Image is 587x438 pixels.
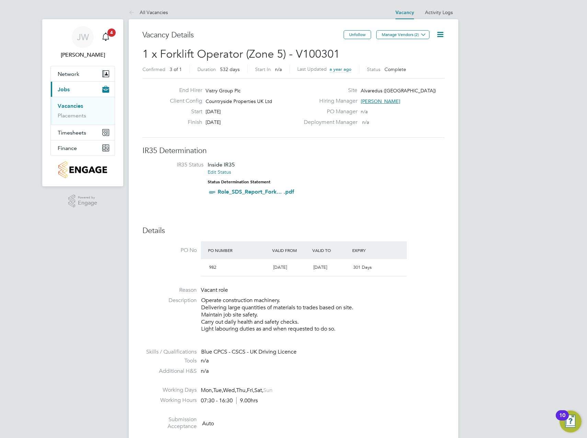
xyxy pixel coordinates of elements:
[201,287,228,293] span: Vacant role
[201,297,445,333] p: Operate construction machinery. Delivering large quantities of materials to trades based on site....
[353,264,372,270] span: 301 Days
[223,387,236,394] span: Wed,
[58,112,86,119] a: Placements
[201,387,213,394] span: Mon,
[311,244,351,256] div: Valid To
[142,226,445,236] h3: Details
[58,86,70,93] span: Jobs
[51,66,115,81] button: Network
[206,98,272,104] span: Countryside Properties UK Ltd
[361,98,400,104] span: [PERSON_NAME]
[164,87,202,94] label: End Hirer
[51,82,115,97] button: Jobs
[58,145,77,151] span: Finance
[142,387,197,394] label: Working Days
[361,108,368,115] span: n/a
[213,387,223,394] span: Tue,
[350,244,391,256] div: Expiry
[142,348,197,356] label: Skills / Qualifications
[142,247,197,254] label: PO No
[50,26,115,59] a: JW[PERSON_NAME]
[206,108,221,115] span: [DATE]
[129,9,168,15] a: All Vacancies
[51,125,115,140] button: Timesheets
[99,26,113,48] a: 4
[236,387,247,394] span: Thu,
[313,264,327,270] span: [DATE]
[559,415,565,424] div: 10
[50,51,115,59] span: Joshua Watts
[68,195,97,208] a: Powered byEngage
[201,357,209,364] span: n/a
[201,368,209,374] span: n/a
[206,119,221,125] span: [DATE]
[51,97,115,125] div: Jobs
[344,30,371,39] button: Unfollow
[78,200,97,206] span: Engage
[58,161,107,178] img: countryside-properties-logo-retina.png
[376,30,429,39] button: Manage Vendors (2)
[142,47,340,61] span: 1 x Forklift Operator (Zone 5) - V100301
[164,97,202,105] label: Client Config
[247,387,254,394] span: Fri,
[77,33,89,42] span: JW
[142,146,445,156] h3: IR35 Determination
[209,264,216,270] span: 982
[300,87,357,94] label: Site
[425,9,453,15] a: Activity Logs
[362,119,369,125] span: n/a
[208,180,271,184] strong: Status Determination Statement
[208,169,231,175] a: Edit Status
[560,411,582,433] button: Open Resource Center, 10 new notifications
[263,387,273,394] span: Sun
[206,244,271,256] div: PO Number
[58,71,79,77] span: Network
[236,397,258,404] span: 9.00hrs
[58,103,83,109] a: Vacancies
[384,66,406,72] span: Complete
[218,188,294,195] a: Role_SDS_Report_Fork... .pdf
[149,161,204,169] label: IR35 Status
[142,30,344,40] h3: Vacancy Details
[142,66,165,72] label: Confirmed
[201,348,445,356] div: Blue CPCS - CSCS - UK Driving Licence
[142,397,197,404] label: Working Hours
[142,416,197,430] label: Submission Acceptance
[273,264,287,270] span: [DATE]
[297,66,327,72] label: Last Updated
[142,368,197,375] label: Additional H&S
[300,108,357,115] label: PO Manager
[142,357,197,365] label: Tools
[361,88,436,94] span: Alvaredus ([GEOGRAPHIC_DATA])
[271,244,311,256] div: Valid From
[208,161,235,168] span: Inside IR35
[330,66,352,72] span: a year ago
[300,97,357,105] label: Hiring Manager
[254,387,263,394] span: Sat,
[107,28,116,37] span: 4
[78,195,97,200] span: Powered by
[58,129,86,136] span: Timesheets
[164,108,202,115] label: Start
[395,10,414,15] a: Vacancy
[367,66,380,72] label: Status
[51,140,115,155] button: Finance
[170,66,182,72] span: 3 of 1
[206,88,241,94] span: Vistry Group Plc
[142,287,197,294] label: Reason
[220,66,240,72] span: 532 days
[300,119,357,126] label: Deployment Manager
[202,420,214,427] span: Auto
[50,161,115,178] a: Go to home page
[255,66,271,72] label: Start In
[201,397,258,404] div: 07:30 - 16:30
[42,19,123,186] nav: Main navigation
[275,66,282,72] span: n/a
[164,119,202,126] label: Finish
[142,297,197,304] label: Description
[197,66,216,72] label: Duration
